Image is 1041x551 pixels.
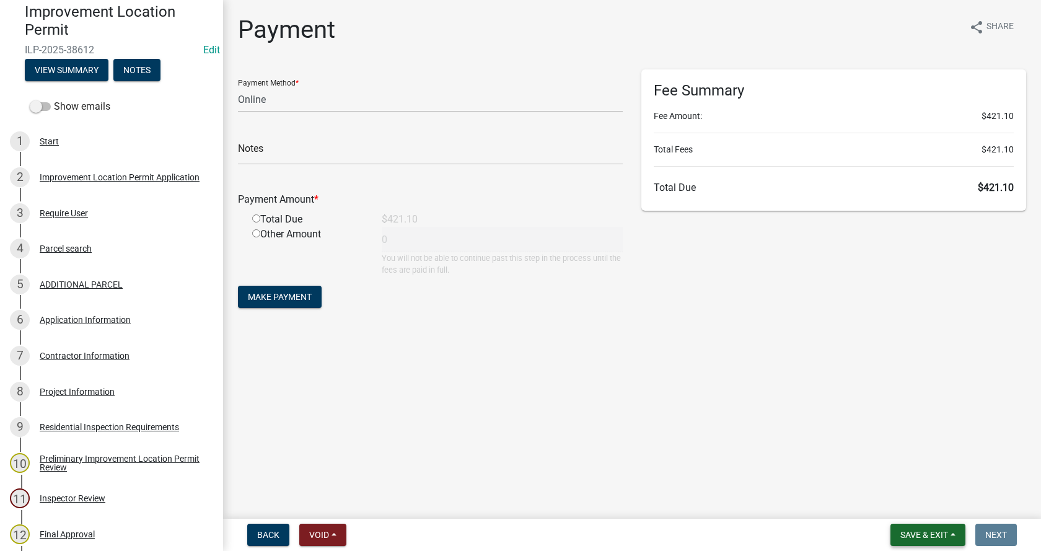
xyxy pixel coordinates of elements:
li: Total Fees [654,143,1014,156]
span: $421.10 [982,110,1014,123]
h4: Improvement Location Permit [25,3,213,39]
div: 9 [10,417,30,437]
span: $421.10 [978,182,1014,193]
div: Total Due [243,212,372,227]
h6: Fee Summary [654,82,1014,100]
div: 1 [10,131,30,151]
div: Preliminary Improvement Location Permit Review [40,454,203,472]
div: 12 [10,524,30,544]
button: shareShare [959,15,1024,39]
button: Next [975,524,1017,546]
button: Save & Exit [890,524,965,546]
button: Notes [113,59,160,81]
button: View Summary [25,59,108,81]
span: ILP-2025-38612 [25,44,198,56]
div: 7 [10,346,30,366]
div: Other Amount [243,227,372,276]
div: Payment Amount [229,192,632,207]
span: Next [985,530,1007,540]
wm-modal-confirm: Edit Application Number [203,44,220,56]
div: 2 [10,167,30,187]
li: Fee Amount: [654,110,1014,123]
a: Edit [203,44,220,56]
div: Project Information [40,387,115,396]
div: Inspector Review [40,494,105,503]
i: share [969,20,984,35]
div: Improvement Location Permit Application [40,173,200,182]
span: Share [986,20,1014,35]
span: Back [257,530,279,540]
span: Save & Exit [900,530,948,540]
div: Require User [40,209,88,218]
div: Contractor Information [40,351,130,360]
div: Parcel search [40,244,92,253]
div: Final Approval [40,530,95,539]
div: 10 [10,453,30,473]
span: Void [309,530,329,540]
span: Make Payment [248,292,312,302]
div: ADDITIONAL PARCEL [40,280,123,289]
wm-modal-confirm: Summary [25,66,108,76]
div: 3 [10,203,30,223]
div: Application Information [40,315,131,324]
button: Back [247,524,289,546]
h1: Payment [238,15,335,45]
div: 6 [10,310,30,330]
div: 8 [10,382,30,402]
h6: Total Due [654,182,1014,193]
button: Make Payment [238,286,322,308]
label: Show emails [30,99,110,114]
div: Residential Inspection Requirements [40,423,179,431]
wm-modal-confirm: Notes [113,66,160,76]
div: 4 [10,239,30,258]
div: Start [40,137,59,146]
div: 5 [10,275,30,294]
span: $421.10 [982,143,1014,156]
div: 11 [10,488,30,508]
button: Void [299,524,346,546]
